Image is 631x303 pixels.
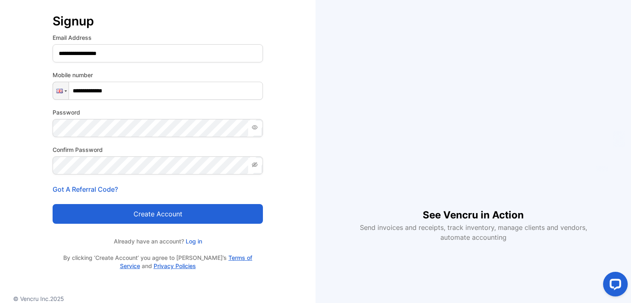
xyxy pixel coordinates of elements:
iframe: LiveChat chat widget [596,269,631,303]
div: United Kingdom: + 44 [53,82,69,99]
label: Confirm Password [53,145,263,154]
h1: See Vencru in Action [423,195,524,223]
iframe: YouTube video player [354,61,592,195]
a: Privacy Policies [154,262,196,269]
label: Mobile number [53,71,263,79]
label: Email Address [53,33,263,42]
p: Signup [53,11,263,31]
p: By clicking ‘Create Account’ you agree to [PERSON_NAME]’s and [53,254,263,270]
p: Already have an account? [53,237,263,246]
label: Password [53,108,263,117]
p: Got A Referral Code? [53,184,263,194]
button: Create account [53,204,263,224]
a: Log in [184,238,202,245]
p: Send invoices and receipts, track inventory, manage clients and vendors, automate accounting [355,223,592,242]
